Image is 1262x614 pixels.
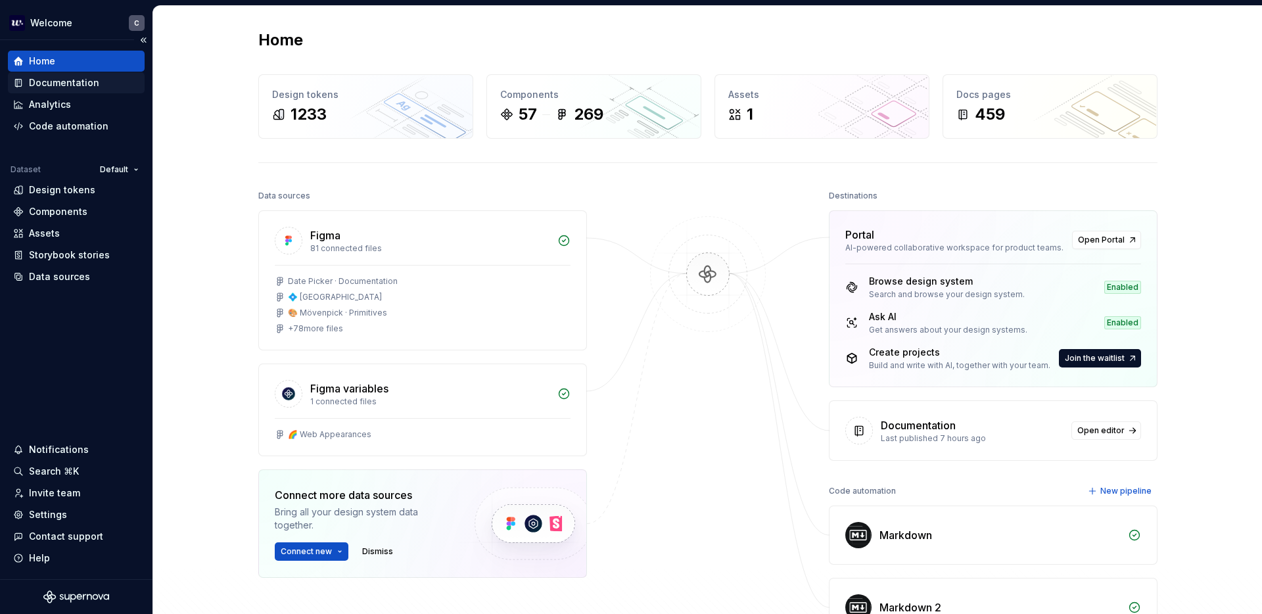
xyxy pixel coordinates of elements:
div: Portal [845,227,874,243]
a: Design tokens1233 [258,74,473,139]
div: Connect more data sources [275,487,452,503]
img: 605a6a57-6d48-4b1b-b82b-b0bc8b12f237.png [9,15,25,31]
button: Contact support [8,526,145,547]
a: Open Portal [1072,231,1141,249]
button: Connect new [275,542,348,561]
a: Open editor [1071,421,1141,440]
div: Analytics [29,98,71,111]
h2: Home [258,30,303,51]
div: Figma variables [310,381,388,396]
button: Collapse sidebar [134,31,152,49]
div: Welcome [30,16,72,30]
span: Connect new [281,546,332,557]
div: Documentation [29,76,99,89]
div: Date Picker · Documentation [288,276,398,287]
span: Default [100,164,128,175]
div: Dataset [11,164,41,175]
a: Documentation [8,72,145,93]
a: Figma variables1 connected files🌈 Web Appearances [258,364,587,456]
span: Open editor [1077,425,1125,436]
div: 1 [747,104,753,125]
div: Design tokens [272,88,459,101]
button: Dismiss [356,542,399,561]
div: 🎨 Mövenpick · Primitives [288,308,387,318]
div: Get answers about your design systems. [869,325,1027,335]
div: Last published 7 hours ago [881,433,1063,444]
span: Join the waitlist [1065,353,1125,364]
a: Docs pages459 [943,74,1157,139]
button: New pipeline [1084,482,1157,500]
div: Assets [29,227,60,240]
button: Notifications [8,439,145,460]
a: Data sources [8,266,145,287]
a: Invite team [8,483,145,504]
a: Settings [8,504,145,525]
div: 🌈 Web Appearances [288,429,371,440]
svg: Supernova Logo [43,590,109,603]
a: Figma81 connected filesDate Picker · Documentation💠 [GEOGRAPHIC_DATA]🎨 Mövenpick · Primitives+78m... [258,210,587,350]
div: Bring all your design system data together. [275,506,452,532]
div: Search ⌘K [29,465,79,478]
button: Search ⌘K [8,461,145,482]
div: + 78 more files [288,323,343,334]
div: Storybook stories [29,248,110,262]
button: WelcomeC [3,9,150,37]
span: Open Portal [1078,235,1125,245]
div: Design tokens [29,183,95,197]
button: Default [94,160,145,179]
div: Markdown [879,527,932,543]
div: 459 [975,104,1005,125]
div: Components [29,205,87,218]
div: Browse design system [869,275,1025,288]
div: Build and write with AI, together with your team. [869,360,1050,371]
div: Data sources [258,187,310,205]
span: New pipeline [1100,486,1152,496]
div: Notifications [29,443,89,456]
a: Analytics [8,94,145,115]
div: Destinations [829,187,877,205]
div: Search and browse your design system. [869,289,1025,300]
div: 269 [574,104,603,125]
div: 💠 [GEOGRAPHIC_DATA] [288,292,382,302]
a: Code automation [8,116,145,137]
div: Components [500,88,688,101]
div: Ask AI [869,310,1027,323]
a: Assets1 [714,74,929,139]
div: Enabled [1104,316,1141,329]
div: 1233 [291,104,327,125]
div: Code automation [829,482,896,500]
div: C [134,18,139,28]
div: Create projects [869,346,1050,359]
button: Join the waitlist [1059,349,1141,367]
a: Storybook stories [8,245,145,266]
div: Assets [728,88,916,101]
div: 81 connected files [310,243,549,254]
div: Contact support [29,530,103,543]
div: Docs pages [956,88,1144,101]
a: Home [8,51,145,72]
a: Design tokens [8,179,145,201]
div: Enabled [1104,281,1141,294]
a: Components57269 [486,74,701,139]
div: Invite team [29,486,80,500]
div: Code automation [29,120,108,133]
div: 1 connected files [310,396,549,407]
button: Help [8,548,145,569]
div: Data sources [29,270,90,283]
a: Components [8,201,145,222]
a: Assets [8,223,145,244]
div: Figma [310,227,340,243]
div: Documentation [881,417,956,433]
div: AI-powered collaborative workspace for product teams. [845,243,1064,253]
span: Dismiss [362,546,393,557]
div: Home [29,55,55,68]
div: Settings [29,508,67,521]
div: Help [29,552,50,565]
div: 57 [519,104,537,125]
